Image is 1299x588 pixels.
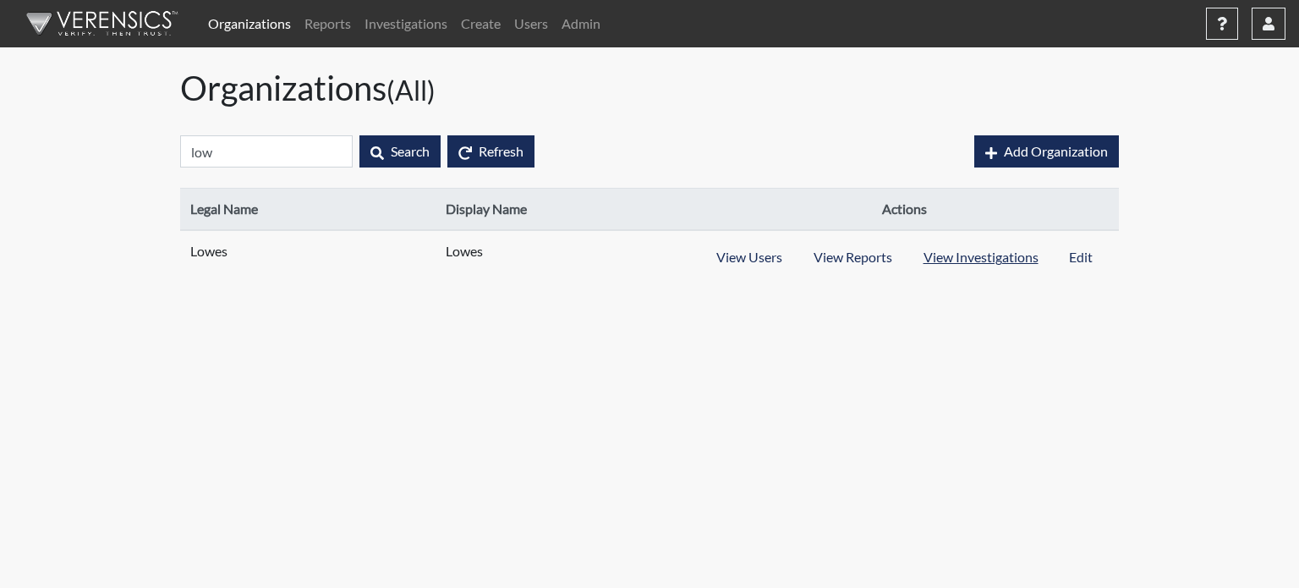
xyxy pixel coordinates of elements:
[386,74,436,107] small: (All)
[507,7,555,41] a: Users
[391,143,430,159] span: Search
[180,135,353,168] input: Search
[690,189,1119,231] th: Actions
[1053,241,1109,273] button: Edit
[359,135,441,168] button: Search
[447,135,534,168] button: Refresh
[454,7,507,41] a: Create
[298,7,358,41] a: Reports
[1004,143,1108,159] span: Add Organization
[797,241,908,273] button: View Reports
[180,189,436,231] th: Legal Name
[190,241,402,261] span: Lowes
[201,7,298,41] a: Organizations
[555,7,607,41] a: Admin
[700,241,798,273] button: View Users
[446,241,657,261] span: Lowes
[436,189,691,231] th: Display Name
[358,7,454,41] a: Investigations
[974,135,1119,168] button: Add Organization
[907,241,1055,273] button: View Investigations
[479,143,523,159] span: Refresh
[180,68,1119,108] h1: Organizations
